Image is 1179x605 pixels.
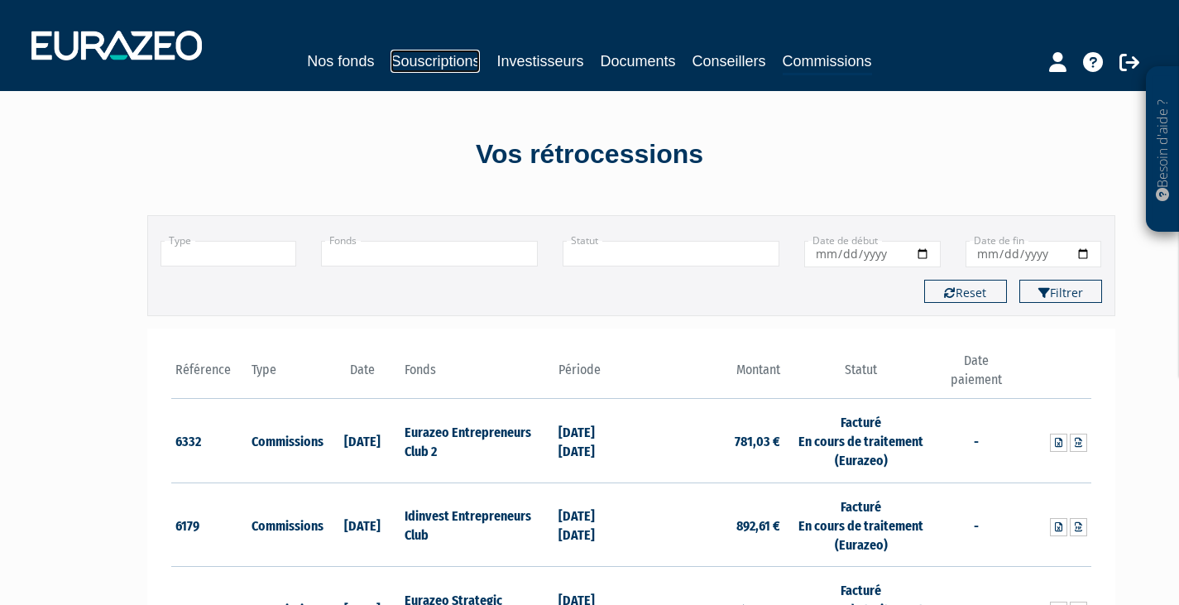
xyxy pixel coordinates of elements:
[924,280,1007,303] button: Reset
[601,50,676,73] a: Documents
[247,483,324,567] td: Commissions
[937,399,1014,483] td: -
[554,483,631,567] td: [DATE] [DATE]
[631,352,784,399] th: Montant
[118,136,1062,174] div: Vos rétrocessions
[400,399,554,483] td: Eurazeo Entrepreneurs Club 2
[1019,280,1102,303] button: Filtrer
[693,50,766,73] a: Conseillers
[307,50,374,73] a: Nos fonds
[554,399,631,483] td: [DATE] [DATE]
[554,352,631,399] th: Période
[247,352,324,399] th: Type
[400,483,554,567] td: Idinvest Entrepreneurs Club
[631,399,784,483] td: 781,03 €
[171,352,248,399] th: Référence
[324,483,401,567] td: [DATE]
[324,352,401,399] th: Date
[496,50,583,73] a: Investisseurs
[324,399,401,483] td: [DATE]
[937,352,1014,399] th: Date paiement
[247,399,324,483] td: Commissions
[171,399,248,483] td: 6332
[631,483,784,567] td: 892,61 €
[784,352,937,399] th: Statut
[171,483,248,567] td: 6179
[783,50,872,75] a: Commissions
[391,50,480,73] a: Souscriptions
[400,352,554,399] th: Fonds
[784,483,937,567] td: Facturé En cours de traitement (Eurazeo)
[937,483,1014,567] td: -
[784,399,937,483] td: Facturé En cours de traitement (Eurazeo)
[31,31,202,60] img: 1732889491-logotype_eurazeo_blanc_rvb.png
[1153,75,1172,224] p: Besoin d'aide ?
